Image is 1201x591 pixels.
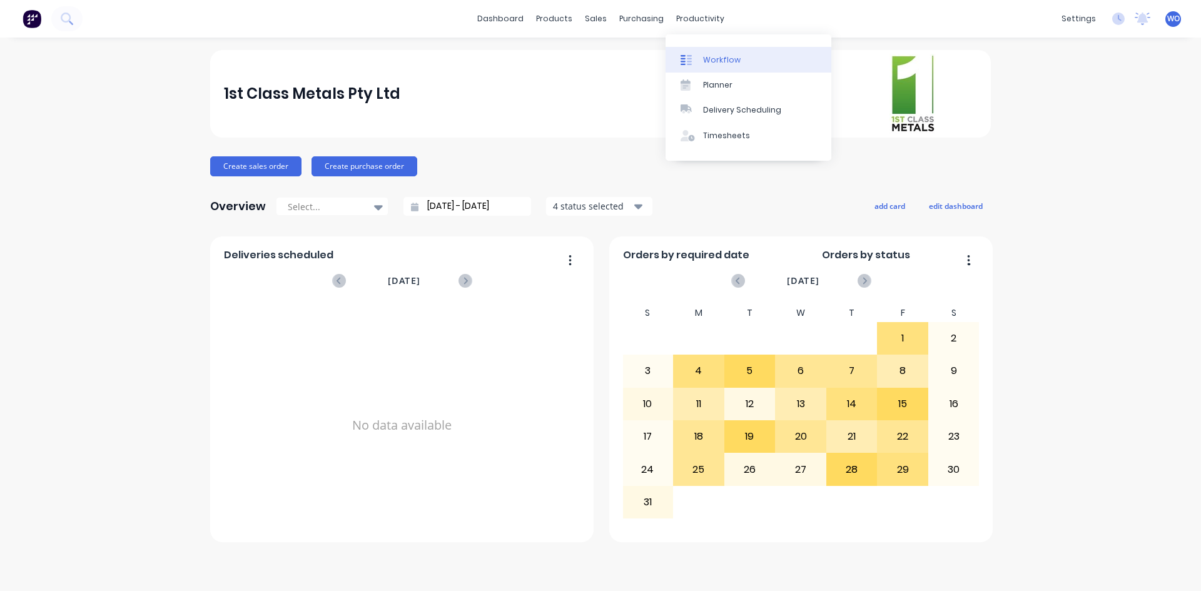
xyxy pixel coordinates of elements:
[674,388,724,420] div: 11
[666,123,831,148] a: Timesheets
[546,197,652,216] button: 4 status selected
[613,9,670,28] div: purchasing
[827,421,877,452] div: 21
[224,304,580,547] div: No data available
[1055,9,1102,28] div: settings
[725,355,775,386] div: 5
[210,156,302,176] button: Create sales order
[928,304,980,322] div: S
[674,355,724,386] div: 4
[827,453,877,485] div: 28
[623,355,673,386] div: 3
[826,304,878,322] div: T
[23,9,41,28] img: Factory
[623,248,749,263] span: Orders by required date
[623,487,673,518] div: 31
[921,198,991,214] button: edit dashboard
[703,104,781,116] div: Delivery Scheduling
[388,274,420,288] span: [DATE]
[929,323,979,354] div: 2
[553,200,632,213] div: 4 status selected
[210,194,266,219] div: Overview
[929,453,979,485] div: 30
[674,453,724,485] div: 25
[776,453,826,485] div: 27
[725,453,775,485] div: 26
[889,54,936,134] img: 1st Class Metals Pty Ltd
[224,81,400,106] div: 1st Class Metals Pty Ltd
[877,304,928,322] div: F
[725,388,775,420] div: 12
[776,421,826,452] div: 20
[822,248,910,263] span: Orders by status
[878,355,928,386] div: 8
[776,355,826,386] div: 6
[670,9,731,28] div: productivity
[623,421,673,452] div: 17
[224,248,333,263] span: Deliveries scheduled
[674,421,724,452] div: 18
[623,388,673,420] div: 10
[724,304,776,322] div: T
[725,421,775,452] div: 19
[827,355,877,386] div: 7
[929,355,979,386] div: 9
[776,388,826,420] div: 13
[623,453,673,485] div: 24
[530,9,579,28] div: products
[579,9,613,28] div: sales
[666,47,831,72] a: Workflow
[471,9,530,28] a: dashboard
[866,198,913,214] button: add card
[878,388,928,420] div: 15
[703,79,732,91] div: Planner
[878,323,928,354] div: 1
[929,421,979,452] div: 23
[1167,13,1180,24] span: WO
[312,156,417,176] button: Create purchase order
[929,388,979,420] div: 16
[787,274,819,288] span: [DATE]
[878,421,928,452] div: 22
[827,388,877,420] div: 14
[878,453,928,485] div: 29
[666,73,831,98] a: Planner
[673,304,724,322] div: M
[703,130,750,141] div: Timesheets
[622,304,674,322] div: S
[703,54,741,66] div: Workflow
[775,304,826,322] div: W
[666,98,831,123] a: Delivery Scheduling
